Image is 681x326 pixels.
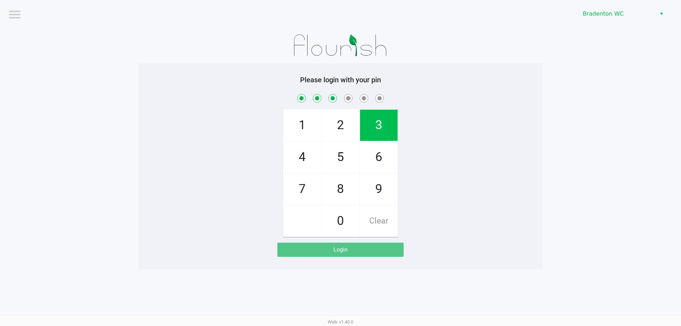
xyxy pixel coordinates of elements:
[283,173,321,205] span: 7
[583,10,652,18] span: Bradenton WC
[328,319,353,325] span: Web: v1.40.0
[283,110,321,141] span: 1
[360,110,398,141] span: 3
[144,76,537,84] h5: Please login with your pin
[322,142,359,173] span: 5
[360,205,398,237] span: Clear
[322,173,359,205] span: 8
[283,142,321,173] span: 4
[656,7,666,20] button: Select
[322,205,359,237] span: 0
[360,142,398,173] span: 6
[360,173,398,205] span: 9
[322,110,359,141] span: 2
